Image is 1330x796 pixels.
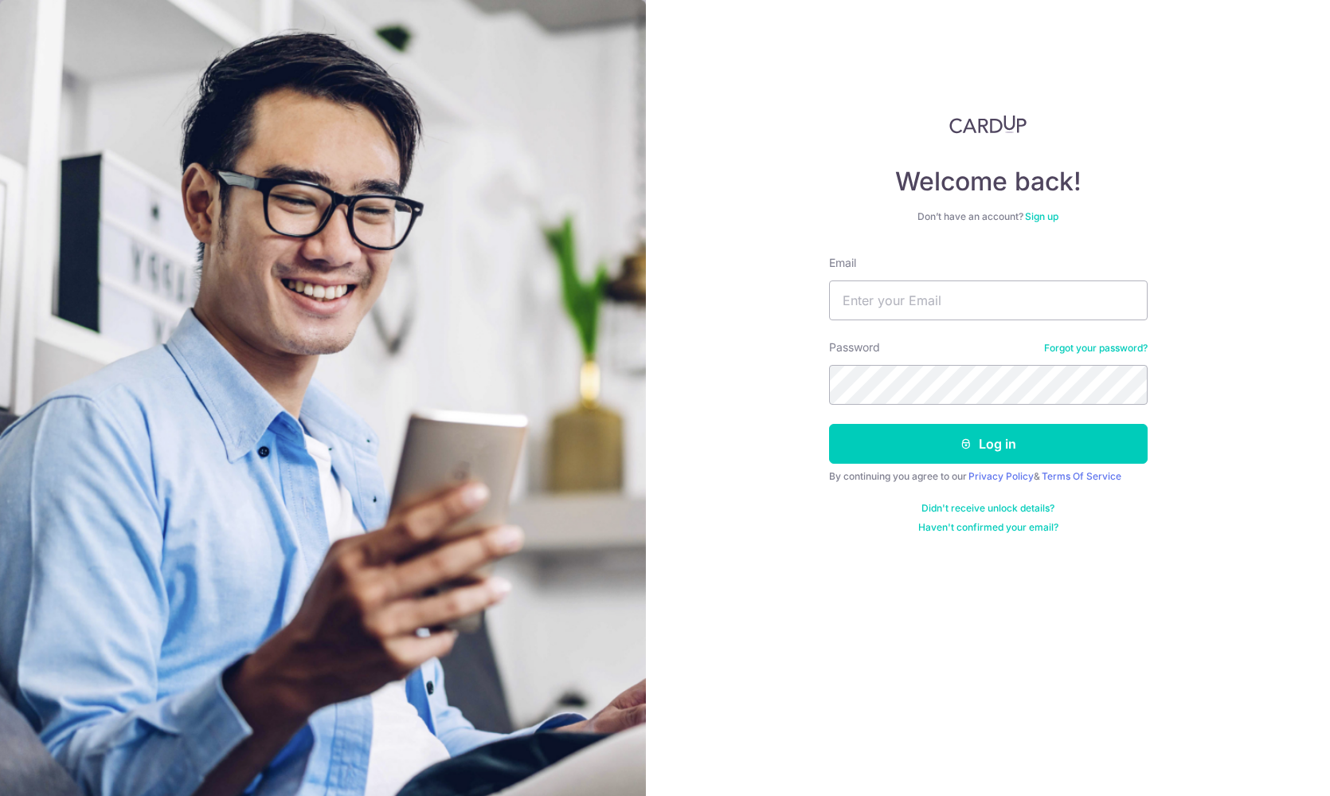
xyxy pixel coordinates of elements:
[829,166,1148,198] h4: Welcome back!
[921,502,1054,515] a: Didn't receive unlock details?
[918,521,1058,534] a: Haven't confirmed your email?
[949,115,1027,134] img: CardUp Logo
[1044,342,1148,355] a: Forgot your password?
[1042,470,1121,482] a: Terms Of Service
[829,424,1148,464] button: Log in
[829,470,1148,483] div: By continuing you agree to our &
[829,339,880,355] label: Password
[829,280,1148,320] input: Enter your Email
[829,210,1148,223] div: Don’t have an account?
[1025,210,1058,222] a: Sign up
[829,255,856,271] label: Email
[968,470,1034,482] a: Privacy Policy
